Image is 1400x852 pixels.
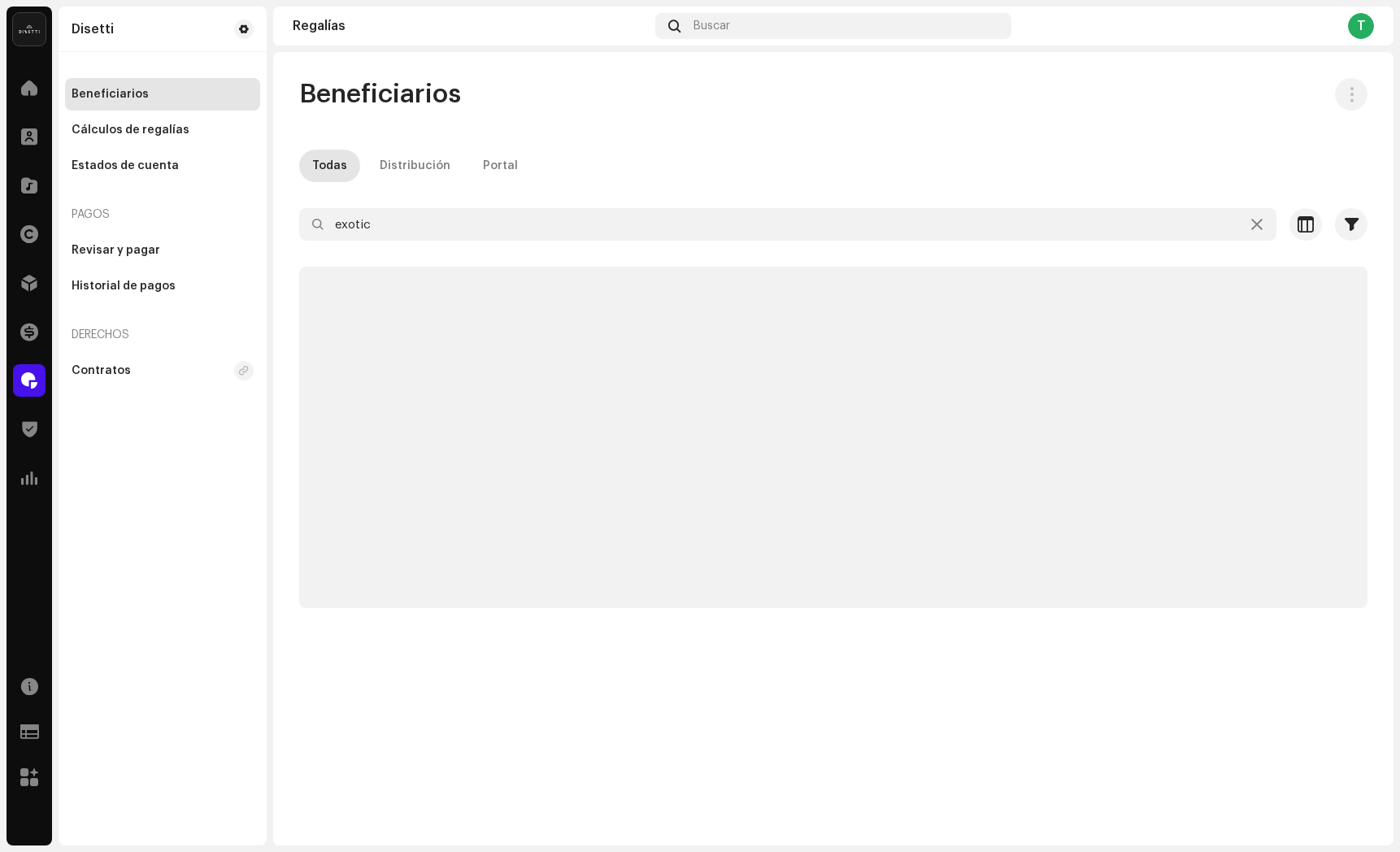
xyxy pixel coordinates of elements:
[72,124,189,137] div: Cálculos de regalías
[13,13,46,46] img: 02a7c2d3-3c89-4098-b12f-2ff2945c95ee
[72,159,179,172] div: Estados de cuenta
[65,270,260,302] re-m-nav-item: Historial de pagos
[312,150,347,182] div: Todas
[65,150,260,182] re-m-nav-item: Estados de cuenta
[65,354,260,387] re-m-nav-item: Contratos
[65,114,260,146] re-m-nav-item: Cálculos de regalías
[72,280,176,293] div: Historial de pagos
[299,78,461,111] span: Beneficiarios
[65,78,260,111] re-m-nav-item: Beneficiarios
[72,364,131,377] div: Contratos
[1348,13,1374,39] div: T
[65,195,260,234] re-a-nav-header: Pagos
[65,234,260,267] re-m-nav-item: Revisar y pagar
[72,88,149,101] div: Beneficiarios
[72,23,114,36] div: Disetti
[65,315,260,354] re-a-nav-header: Derechos
[72,244,160,257] div: Revisar y pagar
[380,150,450,182] div: Distribución
[299,208,1276,241] input: Buscar
[483,150,518,182] div: Portal
[693,20,730,33] span: Buscar
[293,20,649,33] div: Regalías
